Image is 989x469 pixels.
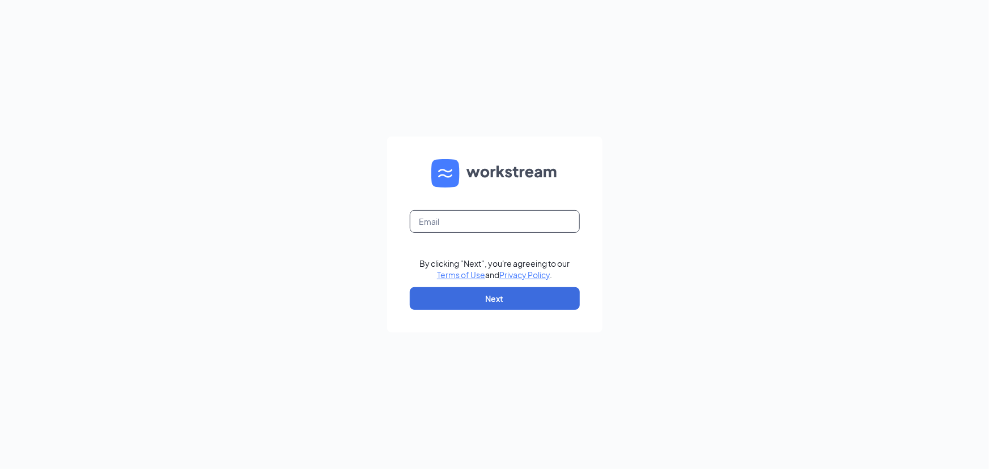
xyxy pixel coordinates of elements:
[499,270,550,280] a: Privacy Policy
[410,287,580,310] button: Next
[410,210,580,233] input: Email
[431,159,558,187] img: WS logo and Workstream text
[437,270,485,280] a: Terms of Use
[419,258,570,280] div: By clicking "Next", you're agreeing to our and .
